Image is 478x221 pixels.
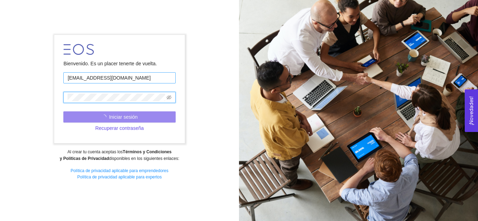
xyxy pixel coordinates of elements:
[63,123,175,134] button: Recuperar contraseña
[5,149,234,162] div: Al crear tu cuenta aceptas los disponibles en los siguientes enlaces:
[167,95,171,100] span: eye-invisible
[77,175,162,179] a: Política de privacidad aplicable para expertos
[95,124,144,132] span: Recuperar contraseña
[465,89,478,132] button: Open Feedback Widget
[63,125,175,131] a: Recuperar contraseña
[63,72,175,83] input: Correo electrónico
[60,149,171,161] strong: Términos y Condiciones y Políticas de Privacidad
[101,115,109,119] span: loading
[71,168,169,173] a: Política de privacidad aplicable para emprendedores
[109,113,138,121] span: Iniciar sesión
[63,60,175,67] div: Bienvenido. Es un placer tenerte de vuelta.
[63,44,94,55] img: LOGO
[63,111,175,123] button: Iniciar sesión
